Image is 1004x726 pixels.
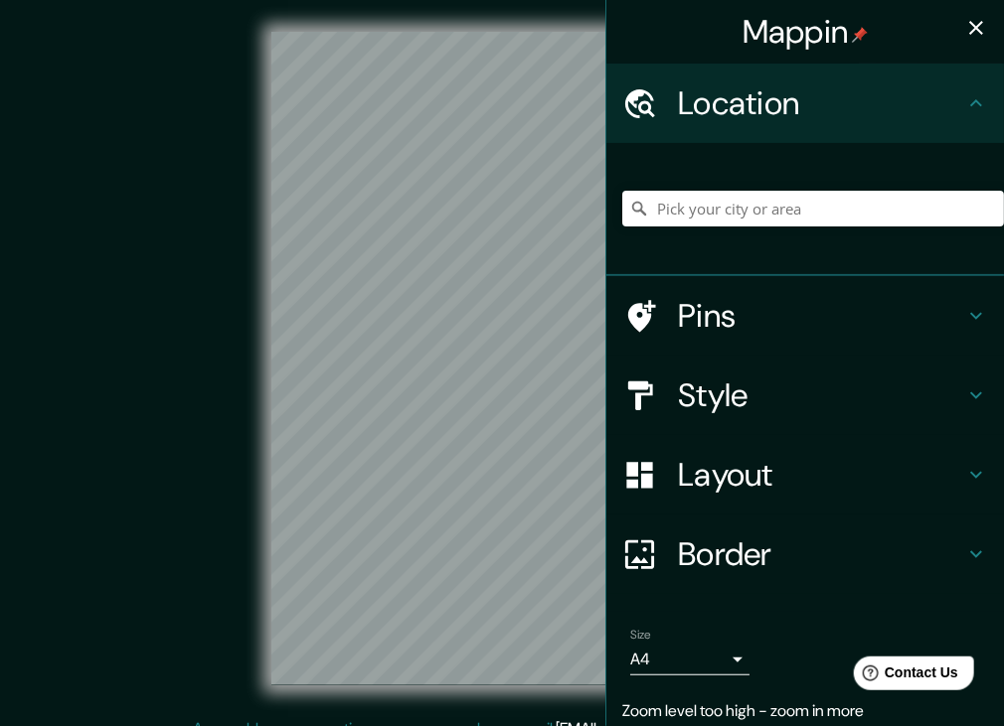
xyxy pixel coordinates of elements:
[743,12,869,52] h4: Mappin
[606,356,1004,435] div: Style
[622,699,988,723] p: Zoom level too high - zoom in more
[622,191,1004,226] input: Pick your city or area
[606,276,1004,356] div: Pins
[827,649,982,704] iframe: Help widget launcher
[606,435,1004,514] div: Layout
[852,27,868,43] img: pin-icon.png
[678,83,964,123] h4: Location
[606,514,1004,594] div: Border
[678,455,964,495] h4: Layout
[271,32,734,685] canvas: Map
[678,534,964,574] h4: Border
[606,64,1004,143] div: Location
[630,627,651,644] label: Size
[678,375,964,415] h4: Style
[678,296,964,336] h4: Pins
[630,644,750,675] div: A4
